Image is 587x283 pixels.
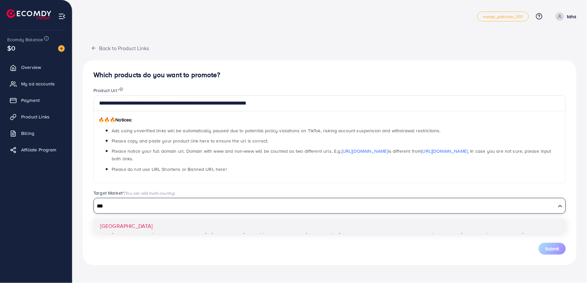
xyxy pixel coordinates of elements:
[83,41,157,55] button: Back to Product Links
[93,190,175,196] label: Target Market
[5,77,67,90] a: My ad accounts
[7,36,43,43] span: Ecomdy Balance
[21,146,56,153] span: Affiliate Program
[124,190,175,196] span: (You can add multi-country)
[539,243,566,255] button: Submit
[98,116,115,123] span: 🔥🔥🔥
[93,219,566,233] li: [GEOGRAPHIC_DATA]
[112,138,269,144] span: Please copy and paste your product link here to ensure the url is correct.
[342,148,388,154] a: [URL][DOMAIN_NAME]
[7,9,51,19] img: logo
[98,116,132,123] span: Notices:
[5,110,67,123] a: Product Links
[21,97,40,104] span: Payment
[112,127,441,134] span: Ads using unverified links will be automatically paused due to potential policy violations on Tik...
[553,12,576,21] a: taha
[477,12,529,21] a: metap_pakistan_001
[5,143,67,156] a: Affiliate Program
[21,64,41,71] span: Overview
[483,15,523,19] span: metap_pakistan_001
[58,13,66,20] img: menu
[58,45,65,52] img: image
[5,94,67,107] a: Payment
[93,71,566,79] h4: Which products do you want to promote?
[112,166,227,173] span: Please do not use URL Shortens or Banned URL here!
[7,43,15,53] span: $0
[567,13,576,20] p: taha
[422,148,468,154] a: [URL][DOMAIN_NAME]
[119,87,123,91] img: image
[21,130,34,137] span: Billing
[21,113,50,120] span: Product Links
[94,201,555,211] input: Search for option
[5,61,67,74] a: Overview
[545,245,559,252] span: Submit
[21,80,55,87] span: My ad accounts
[5,127,67,140] a: Billing
[93,198,566,214] div: Search for option
[112,148,551,162] span: Please notice your full domain url. Domain with www and non-www will be counted as two different ...
[559,253,582,278] iframe: Chat
[93,87,123,94] label: Product Url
